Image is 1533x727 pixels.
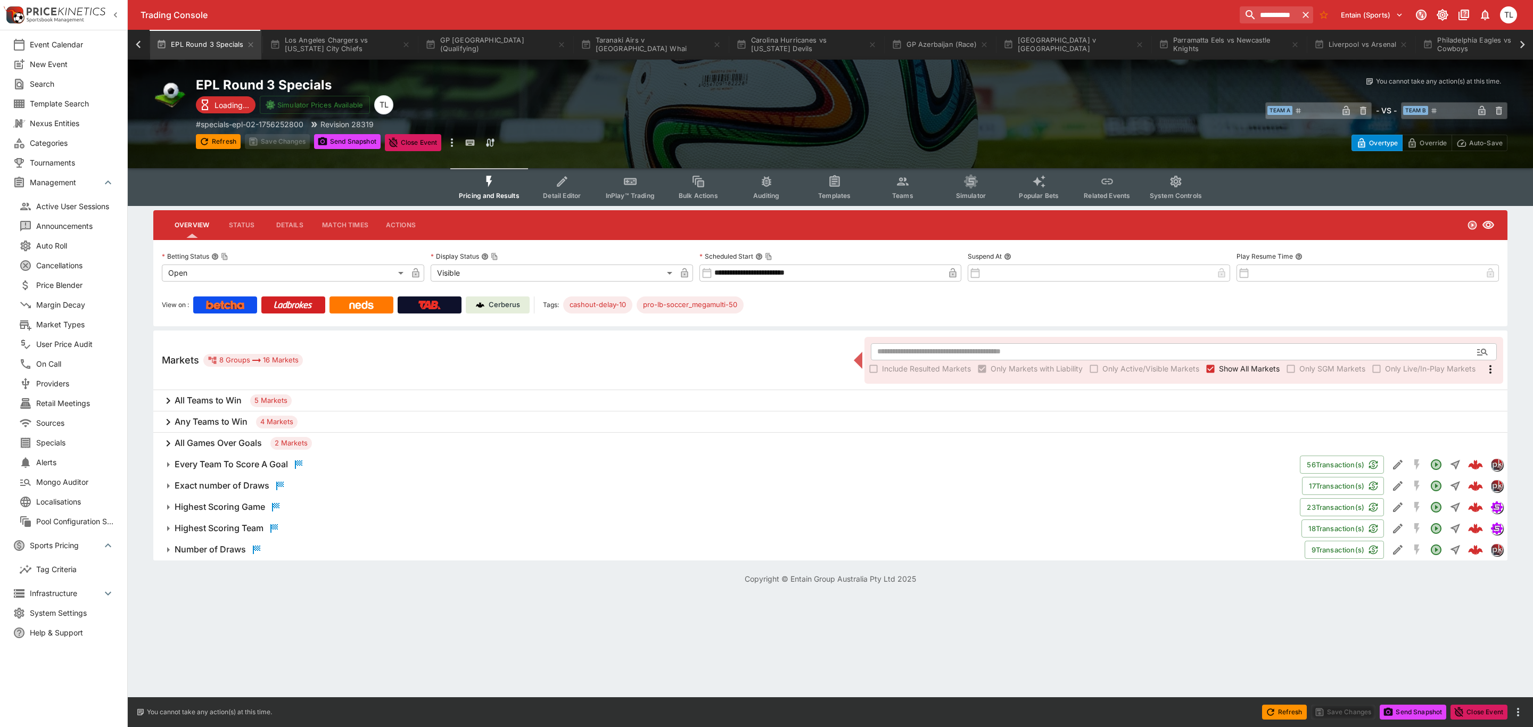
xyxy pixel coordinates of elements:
[1465,475,1486,497] a: 9d3ae893-3d7d-45e7-bdea-f0eee08e158a
[1446,476,1465,495] button: Straight
[1403,106,1428,115] span: Team B
[320,119,374,130] p: Revision 28319
[30,118,114,129] span: Nexus Entities
[431,252,479,261] p: Display Status
[141,10,1235,21] div: Trading Console
[1467,220,1478,230] svg: Open
[1427,455,1446,474] button: Open
[1427,498,1446,517] button: Open
[211,253,219,260] button: Betting StatusCopy To Clipboard
[30,540,102,551] span: Sports Pricing
[36,220,114,232] span: Announcements
[1388,519,1407,538] button: Edit Detail
[1299,363,1365,374] span: Only SGM Markets
[679,192,718,200] span: Bulk Actions
[36,260,114,271] span: Cancellations
[1152,30,1306,60] button: Parramatta Eels vs Newcastle Knights
[1380,705,1446,720] button: Send Snapshot
[30,137,114,148] span: Categories
[956,192,986,200] span: Simulator
[1454,5,1473,24] button: Documentation
[489,300,520,310] p: Cerberus
[1468,478,1483,493] img: logo-cerberus--red.svg
[250,395,292,406] span: 5 Markets
[491,253,498,260] button: Copy To Clipboard
[1490,543,1503,556] div: pricekinetics
[36,564,114,575] span: Tag Criteria
[30,607,114,618] span: System Settings
[175,437,262,449] h6: All Games Over Goals
[30,627,114,638] span: Help & Support
[1237,252,1293,261] p: Play Resume Time
[153,77,187,111] img: soccer.png
[418,301,441,309] img: TabNZ
[162,296,189,313] label: View on :
[1308,30,1414,60] button: Liverpool vs Arsenal
[637,300,744,310] span: pro-lb-soccer_megamulti-50
[1295,253,1303,260] button: Play Resume Time
[1388,498,1407,517] button: Edit Detail
[892,192,913,200] span: Teams
[1446,519,1465,538] button: Straight
[730,30,883,60] button: Carolina Hurricanes vs [US_STATE] Devils
[1420,137,1447,148] p: Override
[30,177,102,188] span: Management
[30,588,102,599] span: Infrastructure
[218,212,266,238] button: Status
[208,354,299,367] div: 8 Groups 16 Markets
[563,300,632,310] span: cashout-delay-10
[27,7,105,15] img: PriceKinetics
[446,134,458,151] button: more
[1491,480,1503,492] img: pricekinetics
[1491,501,1503,513] img: simulator
[36,378,114,389] span: Providers
[1452,135,1507,151] button: Auto-Save
[765,253,772,260] button: Copy To Clipboard
[1004,253,1011,260] button: Suspend At
[36,201,114,212] span: Active User Sessions
[1468,500,1483,515] div: 69f2b32c-1b2e-467e-ae11-503c01557fff
[1302,477,1384,495] button: 17Transaction(s)
[175,416,248,427] h6: Any Teams to Win
[314,134,381,149] button: Send Snapshot
[162,252,209,261] p: Betting Status
[885,30,994,60] button: GP Azerbaijan (Race)
[36,358,114,369] span: On Call
[3,4,24,26] img: PriceKinetics Logo
[1497,3,1520,27] button: Trent Lewis
[1407,498,1427,517] button: SGM Disabled
[215,100,249,111] p: Loading...
[1465,497,1486,518] a: 69f2b32c-1b2e-467e-ae11-503c01557fff
[377,212,425,238] button: Actions
[1465,454,1486,475] a: 1d1e07dc-9748-4833-8823-2aa7b0c96235
[175,480,269,491] h6: Exact number of Draws
[175,459,288,470] h6: Every Team To Score A Goal
[699,252,753,261] p: Scheduled Start
[1301,519,1384,538] button: 18Transaction(s)
[997,30,1150,60] button: [GEOGRAPHIC_DATA] v [GEOGRAPHIC_DATA]
[1433,5,1452,24] button: Toggle light/dark mode
[1300,498,1384,516] button: 23Transaction(s)
[349,301,373,309] img: Neds
[1262,705,1307,720] button: Refresh
[1430,501,1443,514] svg: Open
[1427,476,1446,495] button: Open
[30,98,114,109] span: Template Search
[175,523,263,534] h6: Highest Scoring Team
[36,279,114,291] span: Price Blender
[175,395,242,406] h6: All Teams to Win
[991,363,1083,374] span: Only Markets with Liability
[385,134,442,151] button: Close Event
[36,496,114,507] span: Localisations
[147,707,272,717] p: You cannot take any action(s) at this time.
[606,192,655,200] span: InPlay™ Trading
[150,30,261,60] button: EPL Round 3 Specials
[1491,544,1503,556] img: pricekinetics
[1430,522,1443,535] svg: Open
[162,265,407,282] div: Open
[175,501,265,513] h6: Highest Scoring Game
[1468,521,1483,536] div: 4249229c-933b-4fb5-90f0-780380d5ec9d
[153,497,1300,518] button: Highest Scoring Game
[1267,106,1292,115] span: Team A
[481,253,489,260] button: Display StatusCopy To Clipboard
